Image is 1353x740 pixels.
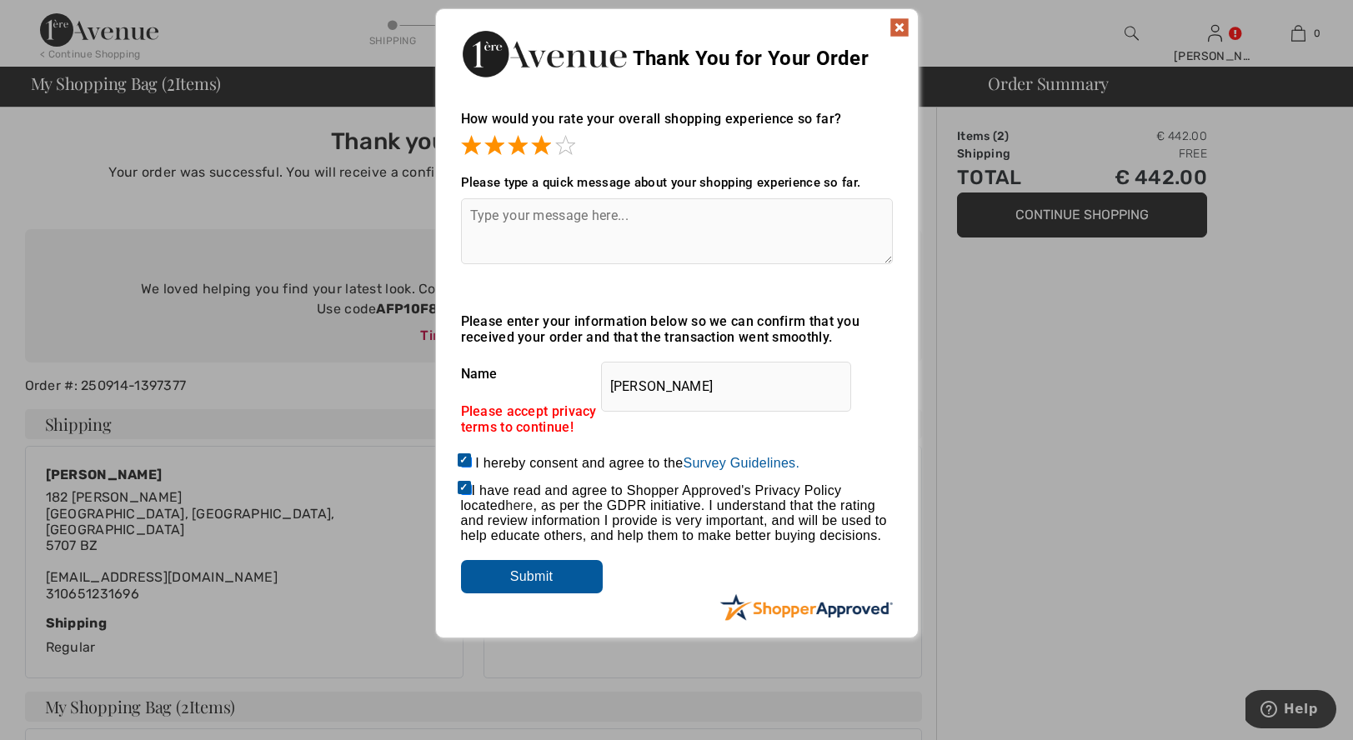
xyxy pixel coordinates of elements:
[461,353,893,395] div: Name
[461,175,893,190] div: Please type a quick message about your shopping experience so far.
[683,456,799,470] a: Survey Guidelines.
[475,456,799,471] label: I hereby consent and agree to the
[38,12,73,27] span: Help
[461,560,603,593] input: Submit
[461,94,893,158] div: How would you rate your overall shopping experience so far?
[633,47,869,70] span: Thank You for Your Order
[889,17,910,37] img: x
[461,26,628,82] img: Thank You for Your Order
[461,483,887,542] span: I have read and agree to Shopper Approved's Privacy Policy located , as per the GDPR initiative. ...
[461,403,893,435] div: Please accept privacy terms to continue!
[461,313,893,345] div: Please enter your information below so we can confirm that you received your order and that the t...
[505,498,533,512] a: here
